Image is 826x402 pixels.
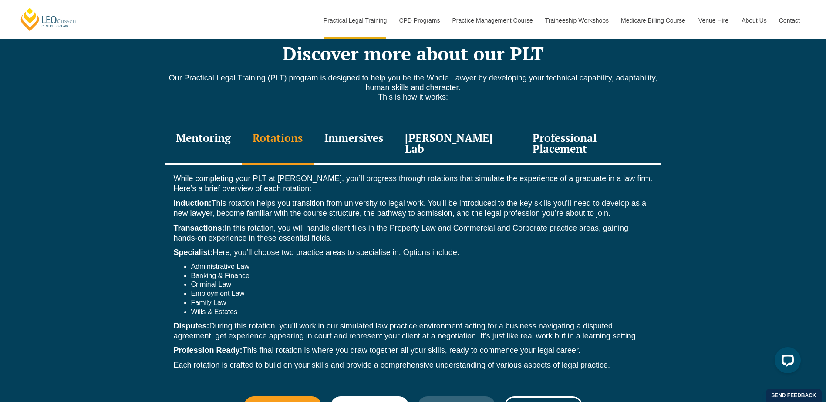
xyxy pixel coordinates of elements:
[314,124,394,165] div: Immersives
[174,248,653,258] p: Here, you’ll choose two practice areas to specialise in. Options include:
[165,73,661,102] p: Our Practical Legal Training (PLT) program is designed to help you be the Whole Lawyer by develop...
[174,198,653,219] p: This rotation helps you transition from university to legal work. You’ll be introduced to the key...
[191,289,653,298] li: Employment Law
[165,43,661,64] h2: Discover more about our PLT
[165,124,242,165] div: Mentoring
[446,2,539,39] a: Practice Management Course
[191,298,653,308] li: Family Law
[394,124,522,165] div: [PERSON_NAME] Lab
[174,224,225,232] strong: Transactions:
[191,308,653,317] li: Wills & Estates
[174,360,653,370] p: Each rotation is crafted to build on your skills and provide a comprehensive understanding of var...
[735,2,772,39] a: About Us
[20,7,78,32] a: [PERSON_NAME] Centre for Law
[522,124,661,165] div: Professional Placement
[174,321,653,342] p: During this rotation, you’ll work in our simulated law practice environment acting for a business...
[539,2,614,39] a: Traineeship Workshops
[174,345,653,355] p: This final rotation is where you draw together all your skills, ready to commence your legal career.
[191,271,653,281] li: Banking & Finance
[614,2,692,39] a: Medicare Billing Course
[174,346,243,355] strong: Profession Ready:
[317,2,393,39] a: Practical Legal Training
[191,280,653,289] li: Criminal Law
[242,124,314,165] div: Rotations
[174,174,653,194] p: While completing your PLT at [PERSON_NAME], you’ll progress through rotations that simulate the e...
[174,322,209,330] strong: Disputes:
[768,344,804,380] iframe: LiveChat chat widget
[174,199,212,208] strong: Induction:
[692,2,735,39] a: Venue Hire
[772,2,806,39] a: Contact
[174,248,213,257] strong: Specialist:
[174,223,653,244] p: In this rotation, you will handle client files in the Property Law and Commercial and Corporate p...
[392,2,445,39] a: CPD Programs
[191,262,653,271] li: Administrative Law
